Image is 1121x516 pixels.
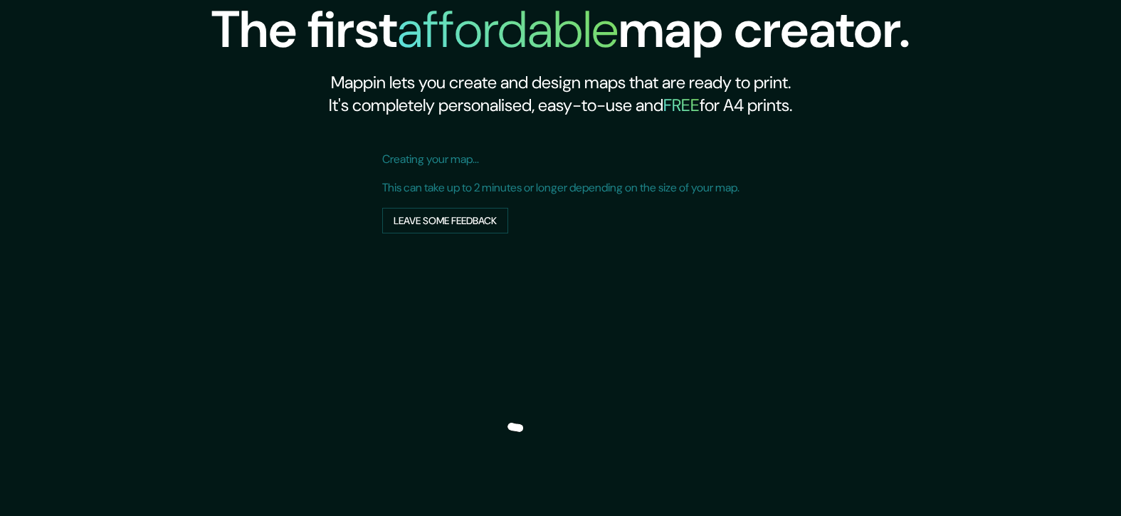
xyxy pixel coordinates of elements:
button: Leave some feedback [382,208,508,234]
p: Creating your map... [382,151,740,168]
p: This can take up to 2 minutes or longer depending on the size of your map. [382,179,740,196]
h2: Mappin lets you create and design maps that are ready to print. It's completely personalised, eas... [211,71,910,117]
h5: FREE [663,94,700,116]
